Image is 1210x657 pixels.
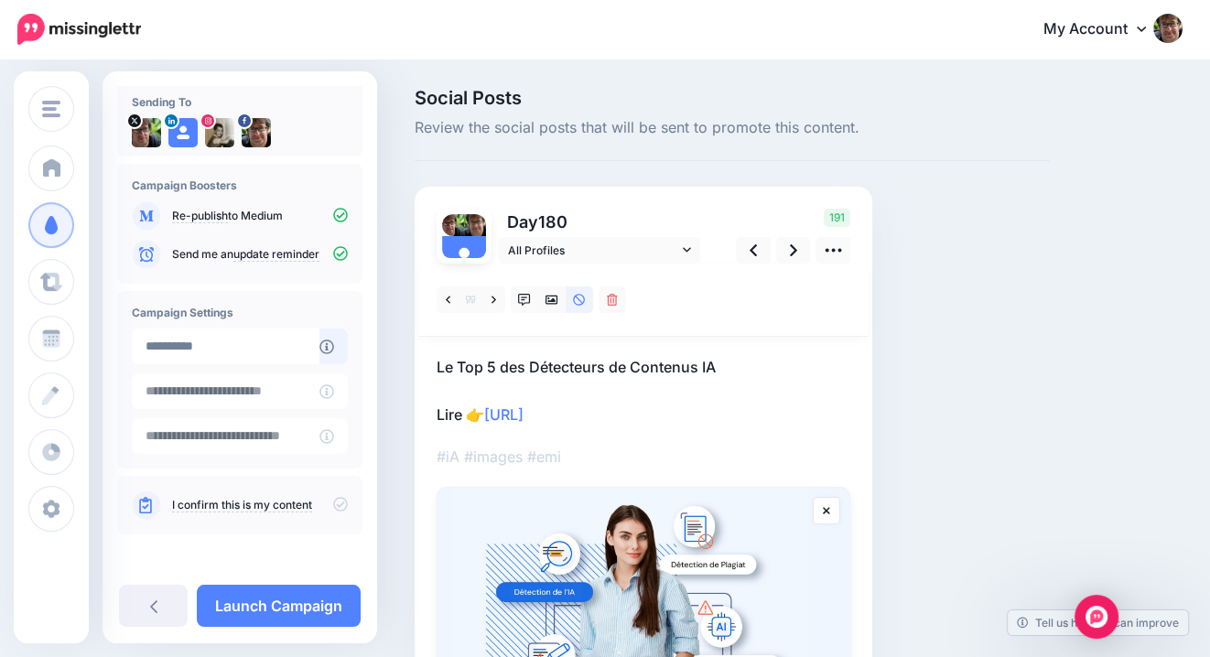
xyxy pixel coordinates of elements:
img: 11014811_822346891134467_5568532998267958946_n-bsa27854.jpg [464,214,486,236]
img: tab_domain_overview_orange.svg [76,106,91,121]
span: Social Posts [415,89,1050,107]
a: update reminder [233,247,319,262]
a: I confirm this is my content [172,498,312,512]
div: Domaine: [DOMAIN_NAME] [48,48,207,62]
h4: Sending To [132,95,348,109]
p: #iA #images #emi [437,445,850,469]
img: 12276972_1676826605862623_1369513223_a-bsa105226.jpg [205,118,234,147]
img: logo_orange.svg [29,29,44,44]
img: user_default_image.png [168,118,198,147]
span: All Profiles [508,241,678,260]
a: [URL] [484,405,524,424]
a: All Profiles [499,237,700,264]
img: Missinglettr [17,14,141,45]
img: 11014811_822346891134467_5568532998267958946_n-bsa27854.jpg [242,118,271,147]
div: v 4.0.25 [51,29,90,44]
h4: Campaign Settings [132,306,348,319]
div: Open Intercom Messenger [1075,595,1118,639]
img: user_default_image.png [442,236,486,280]
p: Send me an [172,246,348,263]
img: k73HucsC-205.jpg [442,214,464,236]
span: 180 [538,212,567,232]
p: to Medium [172,208,348,224]
img: menu.png [42,101,60,117]
span: 191 [824,209,850,227]
img: tab_keywords_by_traffic_grey.svg [211,106,225,121]
img: website_grey.svg [29,48,44,62]
a: Tell us how we can improve [1008,610,1188,635]
a: Re-publish [172,209,228,223]
span: Review the social posts that will be sent to promote this content. [415,116,1050,140]
a: My Account [1025,7,1183,52]
p: Le Top 5 des Détecteurs de Contenus IA Lire 👉 [437,355,850,426]
p: Day [499,209,703,235]
div: Mots-clés [231,108,276,120]
h4: Campaign Boosters [132,178,348,192]
img: k73HucsC-205.jpg [132,118,161,147]
div: Domaine [96,108,141,120]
